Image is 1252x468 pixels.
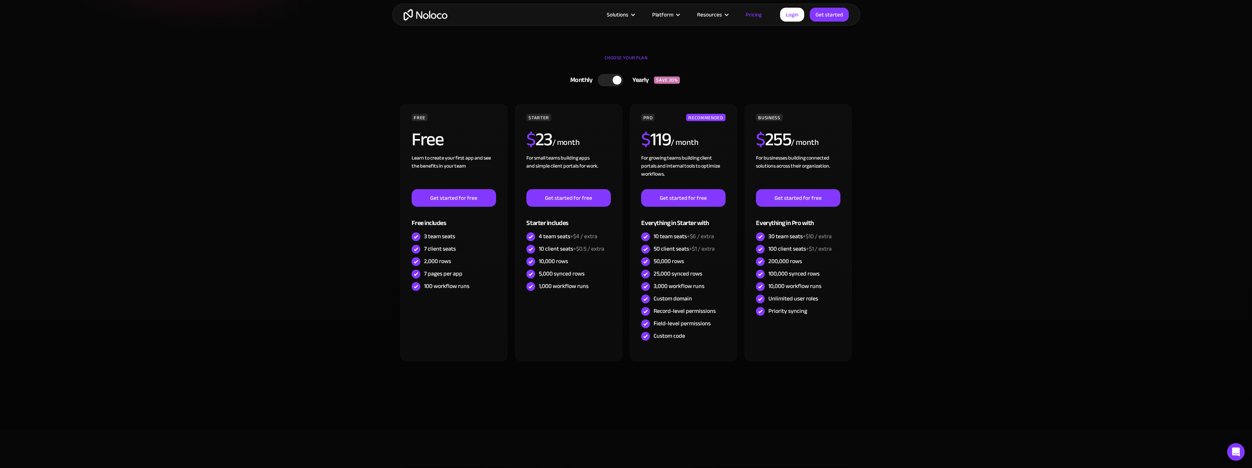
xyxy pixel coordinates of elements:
div: 25,000 synced rows [654,270,702,278]
div: 50,000 rows [654,257,684,265]
div: Resources [688,10,737,19]
div: 7 client seats [424,245,456,253]
div: / month [552,137,580,149]
div: 10 team seats [654,232,714,240]
div: Open Intercom Messenger [1227,443,1245,461]
span: $ [526,122,536,157]
span: +$0.5 / extra [573,243,604,254]
div: 7 pages per app [424,270,462,278]
div: STARTER [526,114,551,121]
h2: 119 [641,130,671,149]
a: home [404,9,447,20]
div: Unlimited user roles [768,295,818,303]
div: 100 client seats [768,245,832,253]
div: 200,000 rows [768,257,802,265]
div: 10,000 workflow runs [768,282,821,290]
h2: 23 [526,130,552,149]
div: Record-level permissions [654,307,716,315]
div: Field-level permissions [654,319,711,327]
a: Get started for free [756,189,840,207]
div: Custom domain [654,295,692,303]
div: 10,000 rows [539,257,568,265]
div: PRO [641,114,655,121]
a: Get started [810,8,849,22]
div: RECOMMENDED [686,114,725,121]
div: Free includes [412,207,496,231]
a: Get started for free [412,189,496,207]
span: $ [756,122,765,157]
div: 100,000 synced rows [768,270,820,278]
div: Everything in Pro with [756,207,840,231]
span: +$6 / extra [687,231,714,242]
div: 4 team seats [539,232,597,240]
div: Monthly [561,75,598,86]
a: Get started for free [641,189,725,207]
a: Pricing [737,10,771,19]
a: Login [780,8,804,22]
div: Everything in Starter with [641,207,725,231]
span: +$1 / extra [689,243,715,254]
h2: 255 [756,130,791,149]
div: 50 client seats [654,245,715,253]
div: FREE [412,114,428,121]
div: 30 team seats [768,232,832,240]
a: Get started for free [526,189,610,207]
div: 1,000 workflow runs [539,282,589,290]
div: Custom code [654,332,685,340]
div: For businesses building connected solutions across their organization. ‍ [756,154,840,189]
div: Platform [652,10,673,19]
div: 10 client seats [539,245,604,253]
div: Starter includes [526,207,610,231]
div: 2,000 rows [424,257,451,265]
div: Resources [697,10,722,19]
span: +$4 / extra [570,231,597,242]
span: +$1 / extra [806,243,832,254]
h2: Free [412,130,443,149]
div: CHOOSE YOUR PLAN [400,52,853,71]
div: Platform [643,10,688,19]
div: Learn to create your first app and see the benefits in your team ‍ [412,154,496,189]
div: Solutions [607,10,628,19]
div: Solutions [598,10,643,19]
div: For small teams building apps and simple client portals for work. ‍ [526,154,610,189]
div: 100 workflow runs [424,282,469,290]
span: $ [641,122,650,157]
div: Priority syncing [768,307,807,315]
div: 3 team seats [424,232,455,240]
div: BUSINESS [756,114,782,121]
div: / month [671,137,698,149]
div: 5,000 synced rows [539,270,585,278]
div: For growing teams building client portals and internal tools to optimize workflows. [641,154,725,189]
div: SAVE 20% [654,76,680,84]
span: +$10 / extra [803,231,832,242]
div: 3,000 workflow runs [654,282,704,290]
div: / month [791,137,818,149]
div: Yearly [623,75,654,86]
